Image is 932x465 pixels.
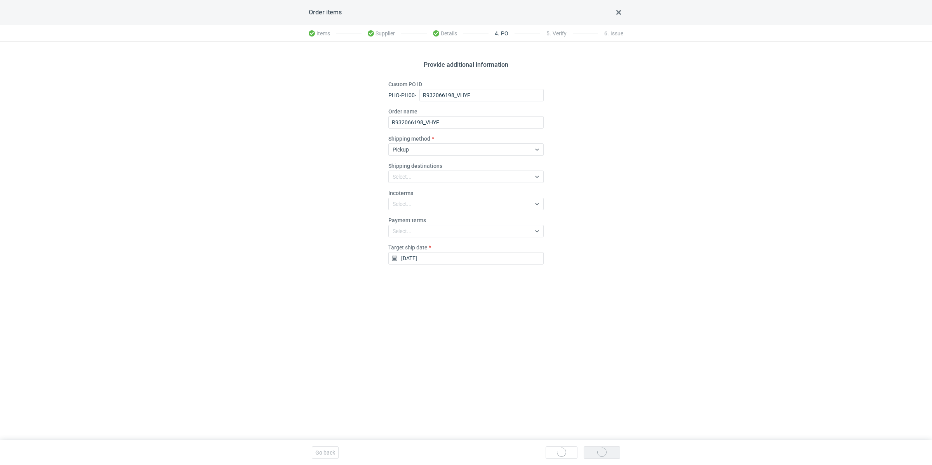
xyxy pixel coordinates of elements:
[604,30,609,37] span: 6 .
[362,26,401,41] li: Supplier
[309,26,336,41] li: Items
[495,30,499,37] span: 4 .
[312,446,339,459] button: Go back
[598,26,623,41] li: Issue
[540,26,573,41] li: Verify
[427,26,463,41] li: Details
[315,450,335,455] span: Go back
[489,26,515,41] li: PO
[546,30,551,37] span: 5 .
